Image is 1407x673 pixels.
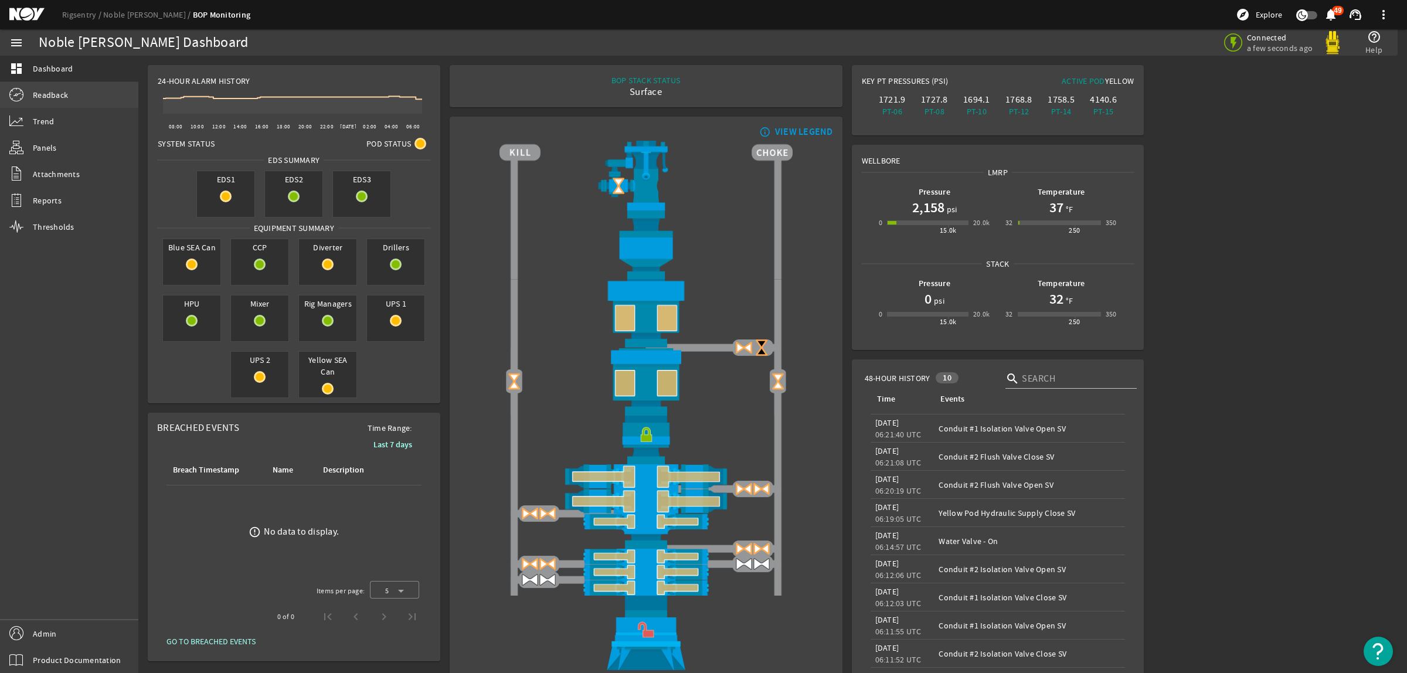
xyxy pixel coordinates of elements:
text: 12:00 [212,123,226,130]
div: Conduit #1 Isolation Valve Open SV [939,423,1120,434]
text: 08:00 [169,123,182,130]
div: Events [940,393,964,406]
img: ValveOpenBlock.png [735,540,753,558]
div: 15.0k [940,316,957,328]
span: Pod Status [366,138,412,149]
div: Key PT Pressures (PSI) [862,75,998,91]
legacy-datetime-component: 06:21:08 UTC [875,457,922,468]
span: Yellow SEA Can [299,352,356,380]
div: 1768.8 [1000,94,1038,106]
img: PipeRamOpenBlock.png [499,549,793,565]
span: Explore [1256,9,1282,21]
span: Attachments [33,168,80,180]
div: 350 [1106,217,1117,229]
button: Explore [1231,5,1287,24]
b: Temperature [1038,186,1085,198]
b: Last 7 days [373,439,412,450]
mat-icon: notifications [1324,8,1338,22]
div: Conduit #2 Isolation Valve Open SV [939,563,1120,575]
img: WellheadConnectorUnlock.png [499,596,793,670]
span: System Status [158,138,215,149]
div: Conduit #1 Isolation Valve Open SV [939,620,1120,631]
h1: 37 [1049,198,1063,217]
div: 250 [1069,225,1080,236]
i: search [1005,372,1019,386]
img: ValveOpen.png [521,571,539,589]
div: 350 [1106,308,1117,320]
legacy-datetime-component: 06:19:05 UTC [875,514,922,524]
div: Time [875,393,925,406]
div: PT-08 [916,106,953,117]
div: 4140.6 [1085,94,1122,106]
h1: 32 [1049,290,1063,308]
button: GO TO BREACHED EVENTS [157,631,265,652]
div: 1721.9 [874,94,911,106]
span: Time Range: [358,422,422,434]
div: PT-06 [874,106,911,117]
legacy-datetime-component: 06:14:57 UTC [875,542,922,552]
button: Open Resource Center [1364,637,1393,666]
div: Wellbore [852,145,1144,166]
text: 20:00 [298,123,312,130]
div: Description [321,464,380,477]
legacy-datetime-component: 06:21:40 UTC [875,429,922,440]
b: Pressure [919,186,950,198]
span: 48-Hour History [865,372,930,384]
img: PipeRamOpenBlock.png [499,564,793,580]
b: Pressure [919,278,950,289]
img: Valve2OpenBlock.png [505,372,523,390]
span: psi [944,203,957,215]
button: 49 [1324,9,1337,21]
span: Trend [33,115,54,127]
img: ValveOpenBlock.png [539,555,556,573]
mat-icon: info_outline [757,127,771,137]
legacy-datetime-component: [DATE] [875,643,899,653]
text: 16:00 [255,123,269,130]
img: RiserConnectorLock.png [499,416,793,464]
legacy-datetime-component: [DATE] [875,417,899,428]
div: PT-14 [1042,106,1080,117]
span: a few seconds ago [1247,43,1313,53]
img: BopBodyShearBottom.png [499,529,793,549]
img: ValveOpenBlock.png [735,339,753,356]
div: Surface [611,86,681,98]
mat-icon: error_outline [249,526,261,538]
legacy-datetime-component: [DATE] [875,530,899,541]
a: Rigsentry [62,9,103,20]
div: 0 of 0 [277,611,294,623]
div: Name [271,464,307,477]
text: 22:00 [320,123,334,130]
div: 10 [936,372,959,383]
div: Time [877,393,895,406]
div: Conduit #2 Flush Valve Open SV [939,479,1120,491]
img: ValveOpenBlock.png [539,505,556,522]
text: 02:00 [363,123,376,130]
span: Admin [33,628,56,640]
div: Breach Timestamp [171,464,257,477]
a: Noble [PERSON_NAME] [103,9,193,20]
img: Valve2OpenBlock.png [769,372,787,390]
img: LowerAnnularOpenBlock.png [499,348,793,415]
img: ShearRamOpenBlock.png [499,464,793,489]
img: Yellowpod.svg [1321,31,1344,55]
mat-icon: explore [1236,8,1250,22]
div: Description [323,464,364,477]
legacy-datetime-component: [DATE] [875,474,899,484]
span: Blue SEA Can [163,239,220,256]
text: 04:00 [385,123,398,130]
legacy-datetime-component: 06:12:06 UTC [875,570,922,580]
span: Reports [33,195,62,206]
h1: 0 [925,290,932,308]
span: LMRP [984,166,1012,178]
span: Diverter [299,239,356,256]
div: PT-10 [958,106,995,117]
legacy-datetime-component: [DATE] [875,446,899,456]
span: Dashboard [33,63,73,74]
span: psi [932,295,944,307]
legacy-datetime-component: 06:12:03 UTC [875,598,922,609]
text: 06:00 [406,123,420,130]
b: Temperature [1038,278,1085,289]
div: 1758.5 [1042,94,1080,106]
div: Events [939,393,1116,406]
span: Connected [1247,32,1313,43]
